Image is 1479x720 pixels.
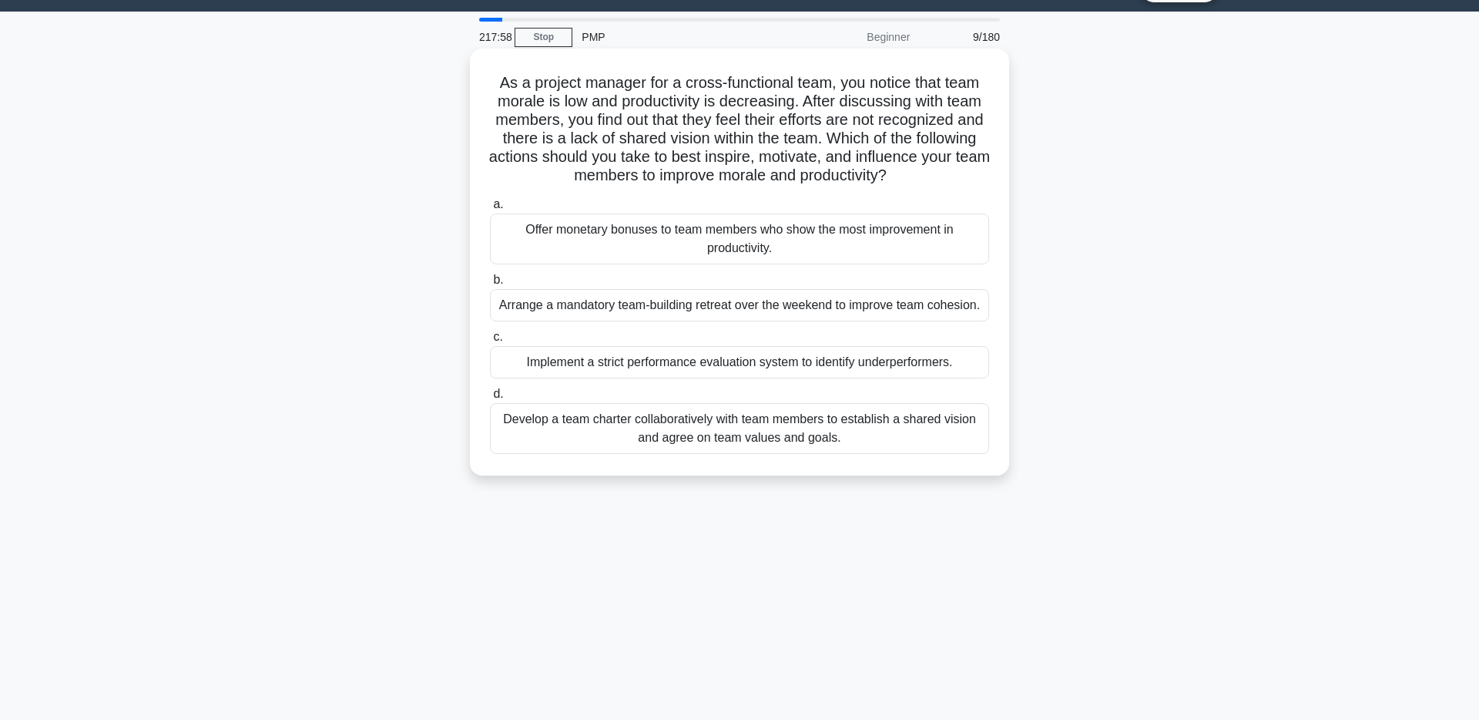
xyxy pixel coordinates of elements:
div: 217:58 [470,22,515,52]
div: PMP [572,22,784,52]
div: 9/180 [919,22,1009,52]
div: Arrange a mandatory team-building retreat over the weekend to improve team cohesion. [490,289,989,321]
span: d. [493,387,503,400]
h5: As a project manager for a cross-functional team, you notice that team morale is low and producti... [488,73,991,186]
div: Implement a strict performance evaluation system to identify underperformers. [490,346,989,379]
div: Beginner [784,22,919,52]
span: a. [493,197,503,210]
a: Stop [515,28,572,47]
span: c. [493,330,502,343]
div: Offer monetary bonuses to team members who show the most improvement in productivity. [490,214,989,264]
div: Develop a team charter collaboratively with team members to establish a shared vision and agree o... [490,403,989,454]
span: b. [493,273,503,286]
